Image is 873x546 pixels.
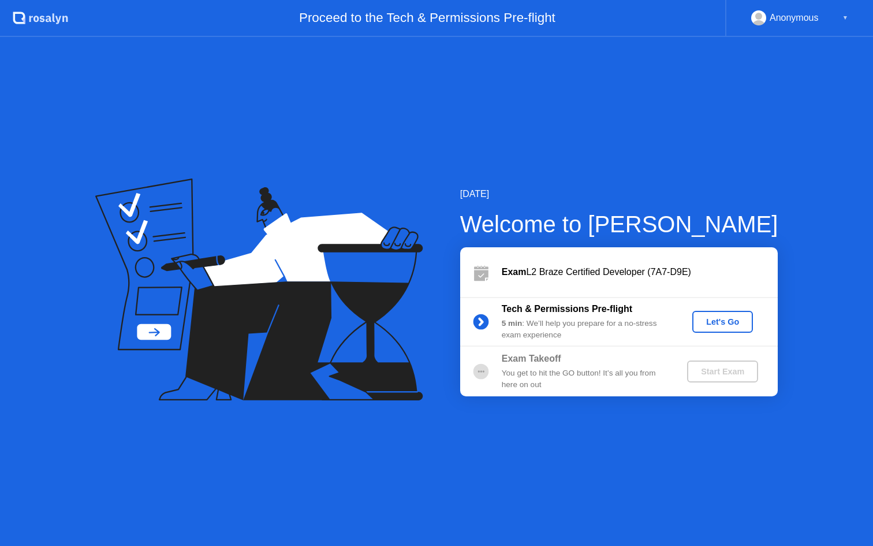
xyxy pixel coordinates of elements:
button: Start Exam [687,361,758,382]
div: [DATE] [460,187,778,201]
div: L2 Braze Certified Developer (7A7-D9E) [502,265,778,279]
div: Anonymous [770,10,819,25]
div: Start Exam [692,367,753,376]
b: Tech & Permissions Pre-flight [502,304,632,314]
div: Welcome to [PERSON_NAME] [460,207,778,242]
div: You get to hit the GO button! It’s all you from here on out [502,367,668,391]
b: Exam Takeoff [502,354,561,363]
b: 5 min [502,319,523,328]
button: Let's Go [692,311,753,333]
div: : We’ll help you prepare for a no-stress exam experience [502,318,668,341]
div: Let's Go [697,317,748,326]
div: ▼ [842,10,848,25]
b: Exam [502,267,527,277]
